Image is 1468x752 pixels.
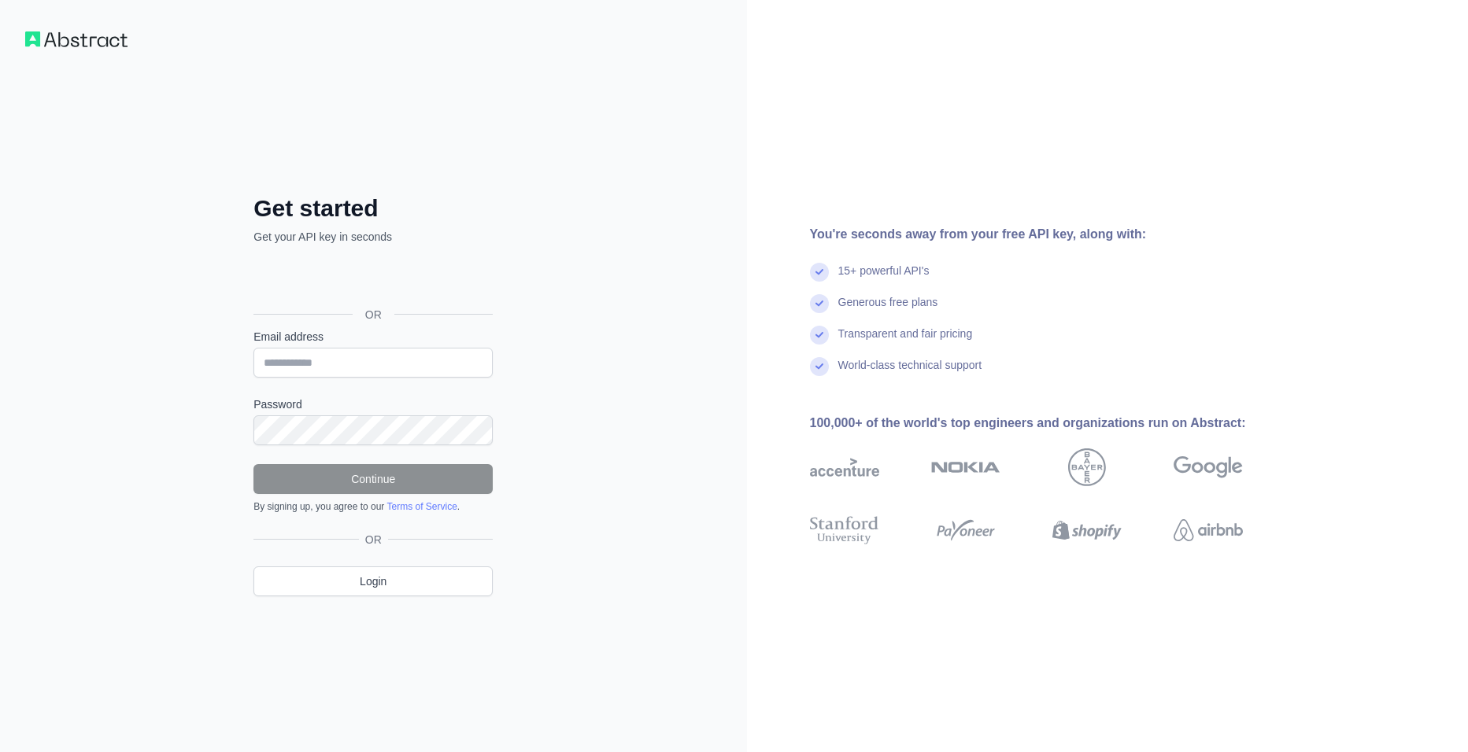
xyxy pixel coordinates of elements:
img: google [1174,448,1243,486]
label: Email address [253,329,493,345]
a: Terms of Service [386,501,457,512]
img: check mark [810,326,829,345]
img: check mark [810,263,829,282]
img: accenture [810,448,879,486]
button: Continue [253,464,493,494]
img: airbnb [1174,513,1243,547]
img: check mark [810,294,829,313]
label: Password [253,396,493,412]
div: 15+ powerful API's [838,263,930,294]
div: World-class technical support [838,357,982,389]
a: Login [253,566,493,596]
img: stanford university [810,513,879,547]
h2: Get started [253,194,493,223]
div: By signing up, you agree to our . [253,500,493,513]
span: OR [353,307,394,323]
div: You're seconds away from your free API key, along with: [810,225,1293,244]
div: 100,000+ of the world's top engineers and organizations run on Abstract: [810,414,1293,433]
iframe: Sign in with Google Button [246,262,497,297]
img: check mark [810,357,829,376]
span: OR [359,532,388,547]
img: Workflow [25,31,128,47]
div: Generous free plans [838,294,938,326]
div: Transparent and fair pricing [838,326,973,357]
img: bayer [1068,448,1106,486]
img: shopify [1052,513,1122,547]
p: Get your API key in seconds [253,229,493,245]
img: payoneer [931,513,1000,547]
img: nokia [931,448,1000,486]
